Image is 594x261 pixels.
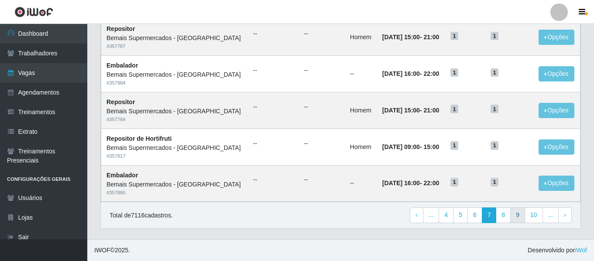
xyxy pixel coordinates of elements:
[496,207,511,223] a: 8
[106,180,243,189] div: Bemais Supermercados - [GEOGRAPHIC_DATA]
[106,135,172,142] strong: Repositor de Hortifruti
[450,141,458,150] span: 1
[450,105,458,113] span: 1
[539,103,574,118] button: Opções
[14,7,53,17] img: CoreUI Logo
[382,34,420,41] time: [DATE] 15:00
[382,180,439,186] strong: -
[453,207,468,223] a: 5
[106,34,243,43] div: Bemais Supermercados - [GEOGRAPHIC_DATA]
[106,79,243,87] div: # 357884
[304,139,339,148] ul: --
[575,247,587,254] a: iWof
[345,56,377,92] td: --
[106,172,138,179] strong: Embalador
[304,175,339,184] ul: --
[539,139,574,155] button: Opções
[253,102,294,112] ul: --
[110,211,173,220] p: Total de 7116 cadastros.
[539,30,574,45] button: Opções
[382,143,420,150] time: [DATE] 09:00
[253,29,294,38] ul: --
[467,207,482,223] a: 6
[525,207,543,223] a: 10
[564,211,566,218] span: ›
[106,189,243,197] div: # 357880
[491,105,498,113] span: 1
[423,34,439,41] time: 21:00
[382,180,420,186] time: [DATE] 16:00
[491,178,498,186] span: 1
[253,66,294,75] ul: --
[423,70,439,77] time: 22:00
[106,143,243,153] div: Bemais Supermercados - [GEOGRAPHIC_DATA]
[542,207,559,223] a: ...
[382,34,439,41] strong: -
[382,107,420,114] time: [DATE] 15:00
[539,66,574,81] button: Opções
[304,66,339,75] ul: --
[345,165,377,202] td: --
[423,107,439,114] time: 21:00
[450,178,458,186] span: 1
[423,143,439,150] time: 15:00
[450,32,458,41] span: 1
[253,175,294,184] ul: --
[382,107,439,114] strong: -
[106,98,135,105] strong: Repositor
[106,62,138,69] strong: Embalador
[94,246,130,255] span: © 2025 .
[345,129,377,165] td: Homem
[106,25,135,32] strong: Repositor
[304,102,339,112] ul: --
[510,207,525,223] a: 9
[382,70,420,77] time: [DATE] 16:00
[106,43,243,50] div: # 357787
[382,143,439,150] strong: -
[106,153,243,160] div: # 357817
[106,107,243,116] div: Bemais Supermercados - [GEOGRAPHIC_DATA]
[450,68,458,77] span: 1
[304,29,339,38] ul: --
[94,247,110,254] span: IWOF
[491,68,498,77] span: 1
[410,207,572,223] nav: pagination
[423,180,439,186] time: 22:00
[491,141,498,150] span: 1
[253,139,294,148] ul: --
[528,246,587,255] span: Desenvolvido por
[439,207,453,223] a: 4
[345,92,377,129] td: Homem
[106,116,243,123] div: # 357784
[382,70,439,77] strong: -
[558,207,572,223] a: Next
[482,207,497,223] a: 7
[345,19,377,56] td: Homem
[410,207,423,223] a: Previous
[106,70,243,79] div: Bemais Supermercados - [GEOGRAPHIC_DATA]
[539,176,574,191] button: Opções
[491,32,498,41] span: 1
[423,207,439,223] a: ...
[415,211,418,218] span: ‹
